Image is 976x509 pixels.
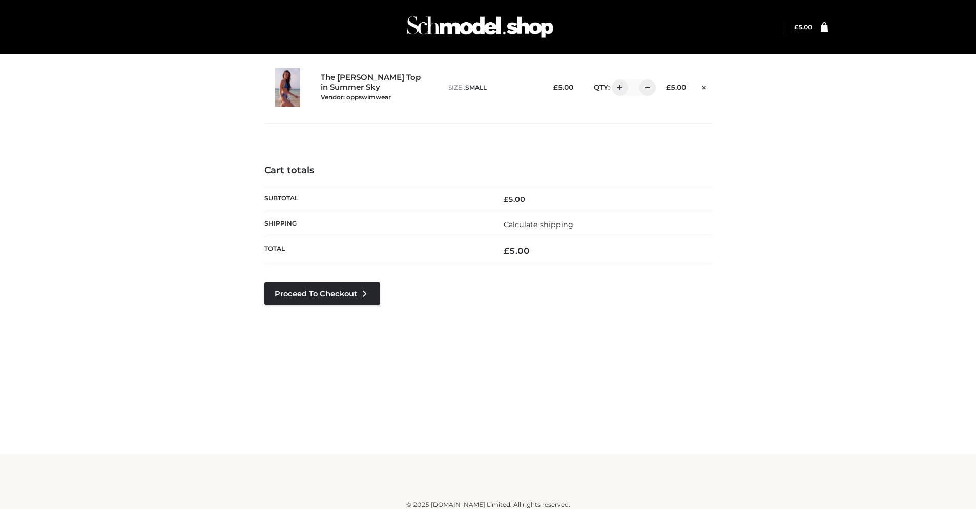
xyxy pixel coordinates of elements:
[666,83,686,91] bdi: 5.00
[504,195,508,204] span: £
[794,23,812,31] bdi: 5.00
[553,83,558,91] span: £
[794,23,798,31] span: £
[264,187,488,212] th: Subtotal
[465,84,487,91] span: SMALL
[321,93,391,101] small: Vendor: oppswimwear
[321,73,426,101] a: The [PERSON_NAME] Top in Summer SkyVendor: oppswimwear
[403,7,557,47] img: Schmodel Admin 964
[264,165,712,176] h4: Cart totals
[794,23,812,31] a: £5.00
[504,246,509,256] span: £
[264,282,380,305] a: Proceed to Checkout
[553,83,573,91] bdi: 5.00
[264,212,488,237] th: Shipping
[696,79,712,93] a: Remove this item
[504,246,530,256] bdi: 5.00
[504,220,573,229] a: Calculate shipping
[264,237,488,264] th: Total
[448,83,536,92] p: size :
[584,79,649,96] div: QTY:
[666,83,671,91] span: £
[504,195,525,204] bdi: 5.00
